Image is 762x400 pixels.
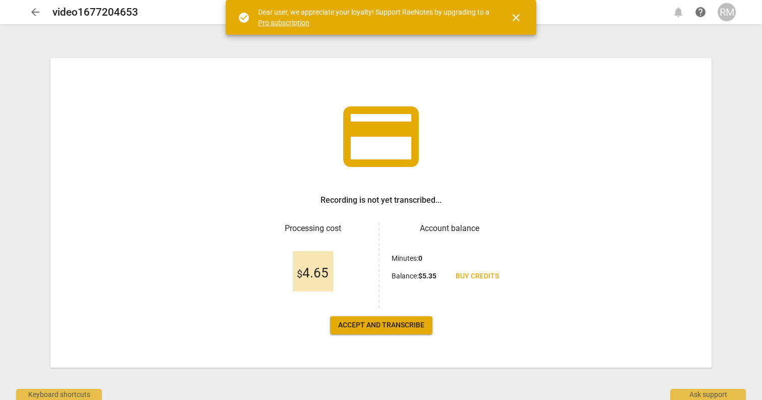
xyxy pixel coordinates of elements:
[718,3,736,21] button: RM
[392,222,507,235] h3: Account balance
[29,6,41,18] span: arrow_back
[510,12,522,24] span: close
[336,91,426,182] span: credit_card
[321,194,441,206] h3: Recording is not yet transcribed...
[238,12,250,24] span: check_circle
[418,272,436,280] b: $ 5.35
[448,267,507,285] a: Buy credits
[297,266,329,281] span: 4.65
[297,268,302,280] span: $
[392,253,422,264] p: Minutes :
[418,254,422,262] b: 0
[504,6,528,30] button: Close
[330,316,432,334] button: Accept and transcribe
[691,3,710,21] a: Help
[258,19,309,27] a: Pro subscription
[16,389,102,400] div: Keyboard shortcuts
[694,6,707,18] span: help
[52,6,138,19] h2: video1677204653
[392,271,436,281] p: Balance :
[255,222,370,235] h3: Processing cost
[456,271,499,281] span: Buy credits
[258,7,492,28] div: Dear user, we appreciate your loyalty! Support RaeNotes by upgrading to a
[338,320,424,330] span: Accept and transcribe
[670,389,746,400] div: Ask support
